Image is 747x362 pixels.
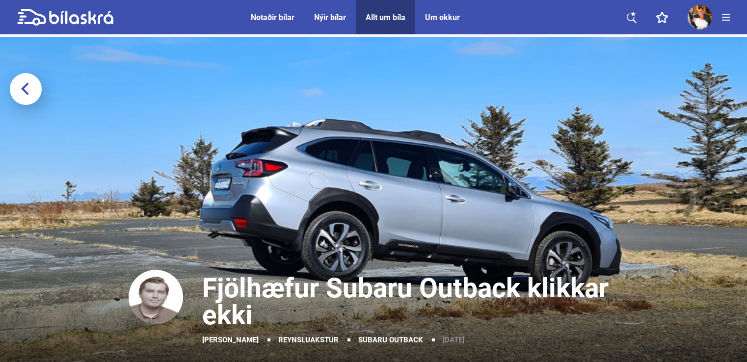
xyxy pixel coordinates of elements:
a: Reynsluakstur [278,336,339,344]
a: Um okkur [425,13,460,22]
a: Notaðir bílar [251,13,294,22]
a: Nýir bílar [314,13,346,22]
a: Subaru Outback [358,336,423,344]
a: [PERSON_NAME] [202,336,259,344]
a: Allt um bíla [366,13,405,22]
img: 10160347068628909.jpg [688,5,712,29]
h1: Fjölhæfur Subaru Outback klikkar ekki [202,275,618,329]
a: [DATE] [443,336,464,344]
